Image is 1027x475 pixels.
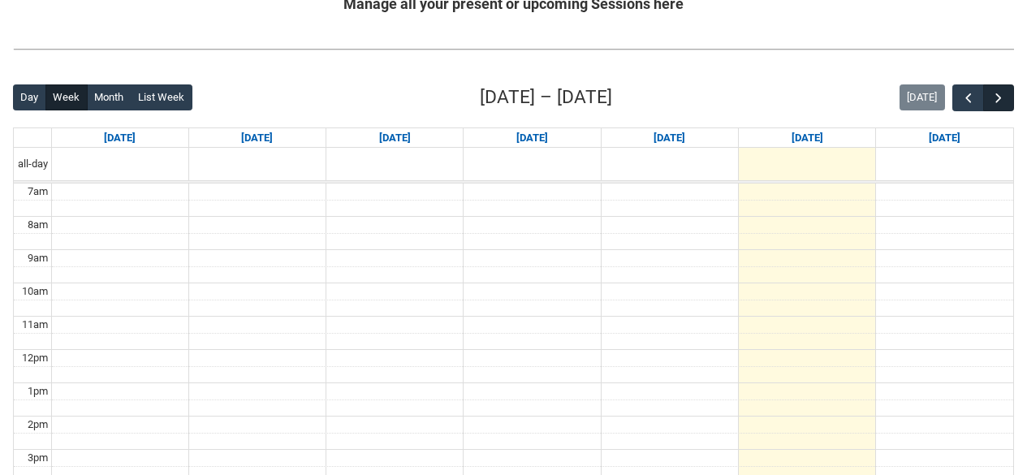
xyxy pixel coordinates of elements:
a: Go to September 7, 2025 [101,128,139,148]
button: Day [13,84,46,110]
button: List Week [131,84,192,110]
button: Week [45,84,88,110]
div: 9am [24,250,51,266]
img: REDU_GREY_LINE [13,41,1014,58]
a: Go to September 11, 2025 [650,128,688,148]
div: 12pm [19,350,51,366]
div: 11am [19,317,51,333]
button: Previous Week [952,84,983,111]
h2: [DATE] – [DATE] [480,84,612,111]
div: 1pm [24,383,51,399]
a: Go to September 12, 2025 [788,128,826,148]
a: Go to September 9, 2025 [376,128,414,148]
div: 10am [19,283,51,300]
a: Go to September 10, 2025 [513,128,551,148]
div: 7am [24,184,51,200]
button: Month [87,84,132,110]
a: Go to September 13, 2025 [926,128,964,148]
div: 8am [24,217,51,233]
div: 2pm [24,417,51,433]
a: Go to September 8, 2025 [238,128,276,148]
div: 3pm [24,450,51,466]
button: [DATE] [900,84,945,110]
span: all-day [15,156,51,172]
button: Next Week [983,84,1014,111]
